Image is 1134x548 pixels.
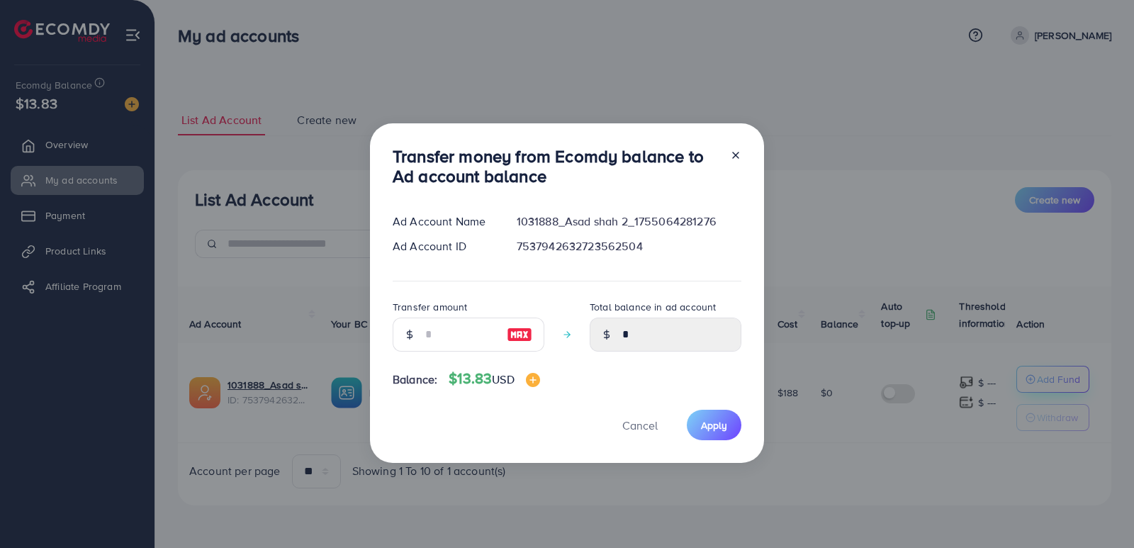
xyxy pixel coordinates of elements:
[1074,484,1123,537] iframe: Chat
[605,410,675,440] button: Cancel
[622,418,658,433] span: Cancel
[590,300,716,314] label: Total balance in ad account
[505,238,753,255] div: 7537942632723562504
[393,371,437,388] span: Balance:
[381,213,505,230] div: Ad Account Name
[701,418,727,432] span: Apply
[393,146,719,187] h3: Transfer money from Ecomdy balance to Ad account balance
[505,213,753,230] div: 1031888_Asad shah 2_1755064281276
[687,410,741,440] button: Apply
[381,238,505,255] div: Ad Account ID
[393,300,467,314] label: Transfer amount
[507,326,532,343] img: image
[526,373,540,387] img: image
[449,370,539,388] h4: $13.83
[492,371,514,387] span: USD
